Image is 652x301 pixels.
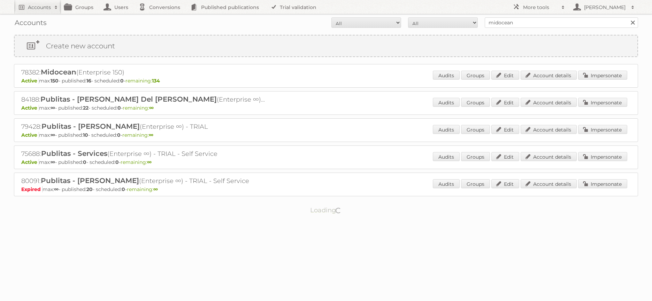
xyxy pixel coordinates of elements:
[21,68,265,77] h2: 78382: (Enterprise 150)
[51,132,55,138] strong: ∞
[521,98,577,107] a: Account details
[122,132,153,138] span: remaining:
[120,78,124,84] strong: 0
[578,98,627,107] a: Impersonate
[152,78,160,84] strong: 134
[41,149,107,158] span: Publitas - Services
[86,78,91,84] strong: 16
[41,122,140,130] span: Publitas - [PERSON_NAME]
[521,179,577,188] a: Account details
[28,4,51,11] h2: Accounts
[21,78,39,84] span: Active
[127,186,158,192] span: remaining:
[461,125,490,134] a: Groups
[21,159,631,165] p: max: - published: - scheduled: -
[523,4,558,11] h2: More tools
[521,152,577,161] a: Account details
[117,105,121,111] strong: 0
[491,71,519,80] a: Edit
[433,71,460,80] a: Audits
[21,176,265,185] h2: 80091: (Enterprise ∞) - TRIAL - Self Service
[41,176,139,185] span: Publitas - [PERSON_NAME]
[153,186,158,192] strong: ∞
[21,159,39,165] span: Active
[117,132,121,138] strong: 0
[578,179,627,188] a: Impersonate
[15,35,637,56] a: Create new account
[86,186,93,192] strong: 20
[578,71,627,80] a: Impersonate
[578,125,627,134] a: Impersonate
[83,105,89,111] strong: 22
[433,98,460,107] a: Audits
[491,98,519,107] a: Edit
[433,152,460,161] a: Audits
[21,78,631,84] p: max: - published: - scheduled: -
[147,159,152,165] strong: ∞
[521,125,577,134] a: Account details
[21,105,631,111] p: max: - published: - scheduled: -
[21,149,265,158] h2: 75688: (Enterprise ∞) - TRIAL - Self Service
[21,132,631,138] p: max: - published: - scheduled: -
[149,105,154,111] strong: ∞
[491,179,519,188] a: Edit
[461,179,490,188] a: Groups
[521,71,577,80] a: Account details
[21,186,631,192] p: max: - published: - scheduled: -
[21,132,39,138] span: Active
[51,159,55,165] strong: ∞
[433,125,460,134] a: Audits
[125,78,160,84] span: remaining:
[461,98,490,107] a: Groups
[21,95,265,104] h2: 84188: (Enterprise ∞) - TRIAL - Self Service
[461,71,490,80] a: Groups
[288,203,364,217] p: Loading
[54,186,59,192] strong: ∞
[433,179,460,188] a: Audits
[491,152,519,161] a: Edit
[41,68,76,76] span: Midocean
[21,122,265,131] h2: 79428: (Enterprise ∞) - TRIAL
[123,105,154,111] span: remaining:
[582,4,628,11] h2: [PERSON_NAME]
[21,186,43,192] span: Expired
[122,186,125,192] strong: 0
[121,159,152,165] span: remaining:
[51,78,59,84] strong: 150
[40,95,217,103] span: Publitas - [PERSON_NAME] Del [PERSON_NAME]
[83,159,86,165] strong: 0
[461,152,490,161] a: Groups
[491,125,519,134] a: Edit
[578,152,627,161] a: Impersonate
[115,159,119,165] strong: 0
[51,105,55,111] strong: ∞
[21,105,39,111] span: Active
[83,132,88,138] strong: 10
[149,132,153,138] strong: ∞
